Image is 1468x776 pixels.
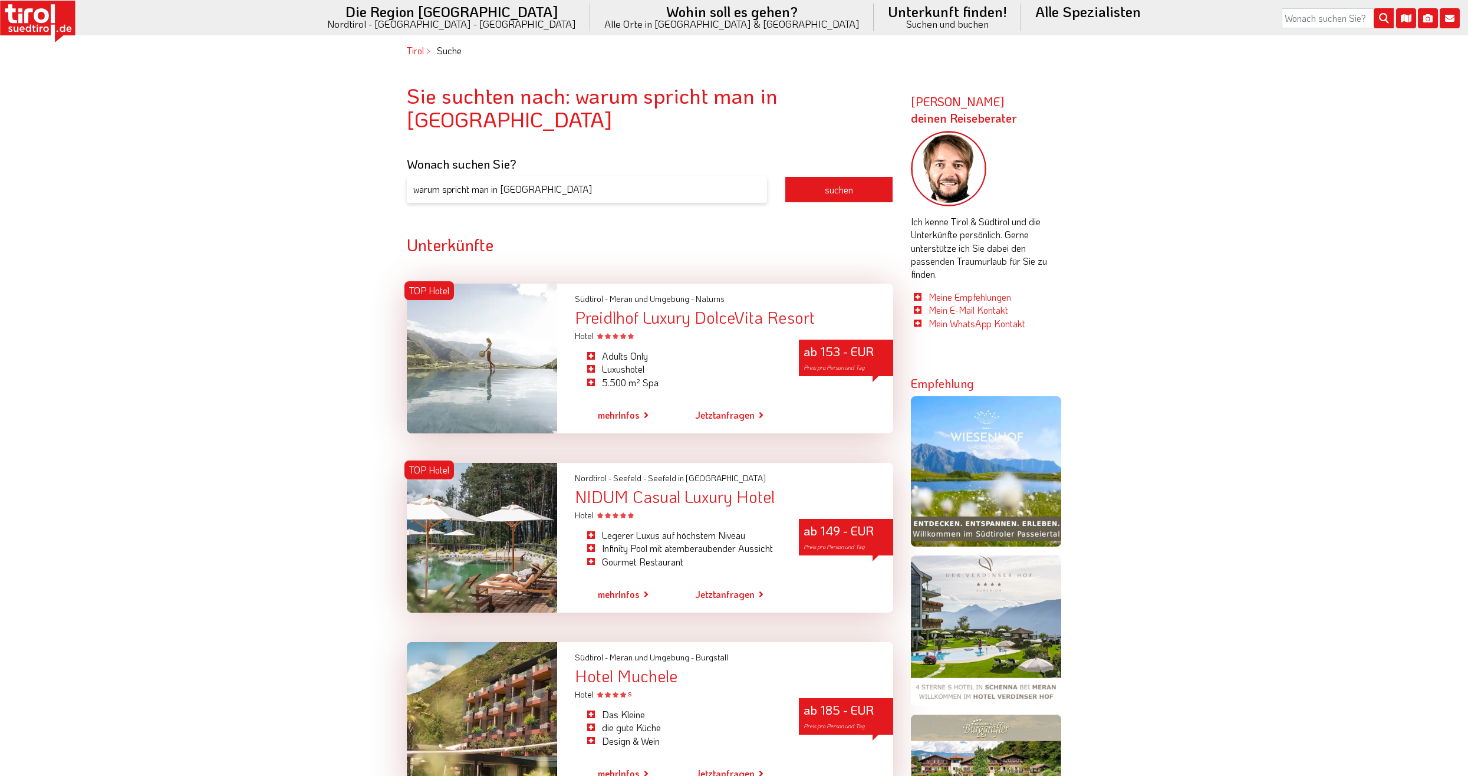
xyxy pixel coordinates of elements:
span: mehr [598,409,618,421]
span: Preis pro Person und Tag [804,722,865,730]
span: Preis pro Person und Tag [804,364,865,371]
a: Mein WhatsApp Kontakt [929,317,1025,330]
span: Preis pro Person und Tag [804,543,865,551]
span: Seefeld in [GEOGRAPHIC_DATA] [648,472,766,484]
small: Suchen und buchen [888,19,1007,29]
li: Adults Only [584,350,781,363]
span: Hotel [575,330,634,341]
span: Burgstall [696,652,728,663]
span: Nordtirol - [575,472,611,484]
a: Mein E-Mail Kontakt [929,304,1008,316]
li: die gute Küche [584,721,781,734]
strong: [PERSON_NAME] [911,94,1017,126]
small: Nordtirol - [GEOGRAPHIC_DATA] - [GEOGRAPHIC_DATA] [327,19,576,29]
div: Preidlhof Luxury DolceVita Resort [575,309,893,325]
li: Gourmet Restaurant [584,555,781,568]
div: TOP Hotel [404,461,454,479]
a: Jetztanfragen [695,581,755,608]
span: Meran und Umgebung - [610,652,694,663]
span: Meran und Umgebung - [610,293,694,304]
span: Südtirol - [575,652,608,663]
span: Südtirol - [575,293,608,304]
sup: S [628,690,631,698]
strong: Empfehlung [911,376,974,391]
span: deinen Reiseberater [911,110,1017,126]
div: ab 185 - EUR [799,698,893,735]
div: Hotel Muchele [575,668,893,684]
span: Jetzt [695,409,716,421]
span: mehr [598,588,618,600]
i: Fotogalerie [1418,8,1438,28]
img: frag-markus.png [911,131,986,206]
h1: Sie suchten nach: warum spricht man in [GEOGRAPHIC_DATA] [407,84,893,130]
li: Legerer Luxus auf höchstem Niveau [584,529,781,542]
div: ab 153 - EUR [799,340,893,376]
img: verdinserhof.png [911,555,1061,706]
span: Hotel [575,689,631,700]
li: Das Kleine [584,708,781,721]
a: Meine Empfehlungen [929,291,1011,303]
h2: Unterkünfte [407,236,893,254]
span: Seefeld - [613,472,646,484]
a: Jetztanfragen [695,402,755,429]
h3: Wonach suchen Sie? [407,157,893,170]
button: suchen [785,176,893,203]
i: Karte öffnen [1396,8,1416,28]
div: Ich kenne Tirol & Südtirol und die Unterkünfte persönlich. Gerne unterstütze ich Sie dabei den pa... [911,131,1061,330]
a: Tirol [407,44,424,57]
span: Hotel [575,509,634,521]
small: Alle Orte in [GEOGRAPHIC_DATA] & [GEOGRAPHIC_DATA] [604,19,860,29]
span: Naturns [696,293,725,304]
div: TOP Hotel [404,281,454,300]
li: Infinity Pool mit atemberaubender Aussicht [584,542,781,555]
a: mehrInfos [598,402,640,429]
img: wiesenhof-sommer.jpg [911,396,1061,547]
li: 5.500 m² Spa [584,376,781,389]
li: Luxushotel [584,363,781,376]
input: Suchbegriff eingeben [407,176,767,203]
span: Jetzt [695,588,716,600]
em: Suche [437,44,462,57]
i: Kontakt [1440,8,1460,28]
div: ab 149 - EUR [799,519,893,555]
a: mehrInfos [598,581,640,608]
input: Wonach suchen Sie? [1282,8,1394,28]
div: NIDUM Casual Luxury Hotel [575,488,893,505]
li: Design & Wein [584,735,781,748]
